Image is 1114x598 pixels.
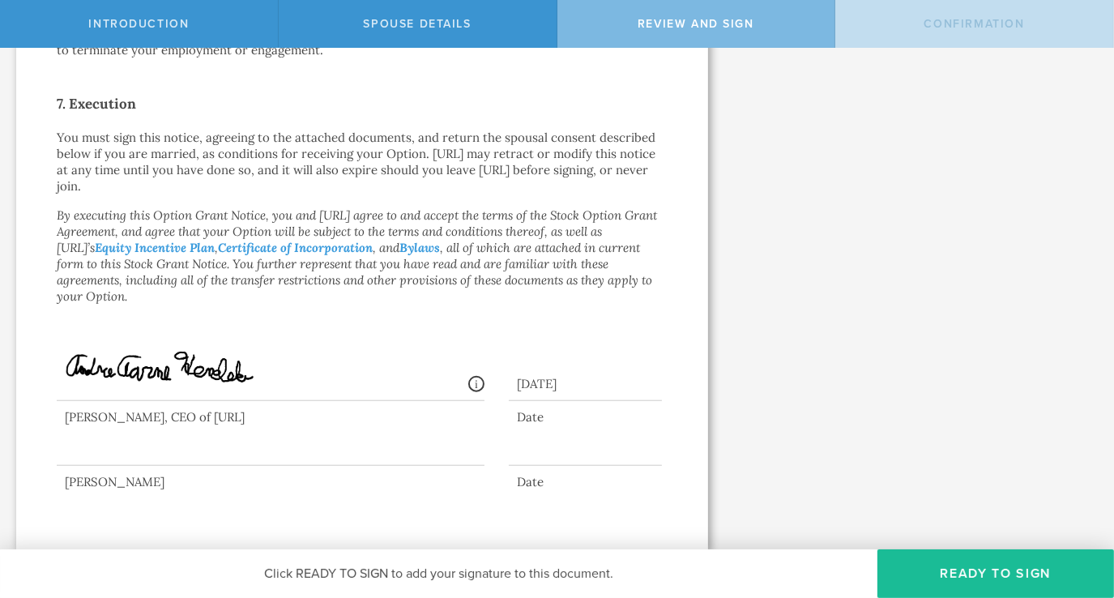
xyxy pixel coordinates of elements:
[57,474,484,490] div: [PERSON_NAME]
[877,549,1114,598] button: Ready to Sign
[509,474,661,490] div: Date
[509,360,661,401] div: [DATE]
[924,17,1025,31] span: Confirmation
[364,17,472,31] span: Spouse Details
[65,326,352,404] img: 7JolPk2AAAAAElFTkSuQmCC
[57,130,668,194] p: You must sign this notice, agreeing to the attached documents, and return the spousal consent des...
[399,240,440,255] a: Bylaws
[88,17,189,31] span: Introduction
[218,240,373,255] a: Certificate of Incorporation
[57,91,668,117] h2: 7. Execution
[95,240,215,255] a: Equity Incentive Plan
[1033,472,1114,549] iframe: Chat Widget
[57,207,657,304] em: By executing this Option Grant Notice, you and [URL] agree to and accept the terms of the Stock O...
[638,17,754,31] span: Review and Sign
